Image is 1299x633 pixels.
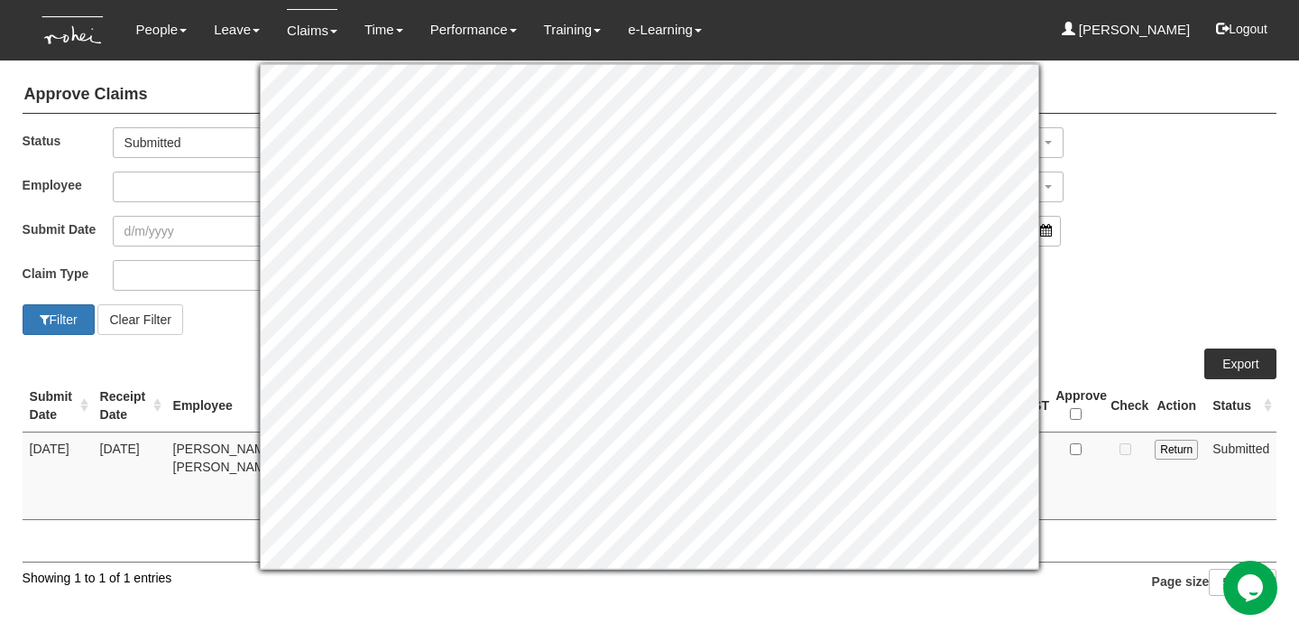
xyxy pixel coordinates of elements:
a: Time [364,9,403,51]
th: Approve [1048,379,1103,433]
iframe: chat widget [1223,561,1281,615]
button: Logout [1203,7,1280,51]
button: Filter [23,304,95,335]
th: Action [1147,379,1205,433]
th: Employee : activate to sort column ascending [166,379,284,433]
button: Submitted [113,127,530,158]
label: Page size [1152,569,1277,596]
td: [DATE] [23,432,93,519]
th: Receipt Date : activate to sort column ascending [93,379,166,433]
h4: Approve Claims [23,77,1277,114]
a: People [135,9,187,51]
a: Leave [214,9,260,51]
a: Performance [430,9,517,51]
th: GST [1016,379,1048,433]
a: Training [544,9,602,51]
th: Status : activate to sort column ascending [1205,379,1276,433]
th: Check [1103,379,1147,433]
a: [PERSON_NAME] [1062,9,1191,51]
label: Submit Date [23,216,113,242]
a: e-Learning [628,9,702,51]
label: Status [23,127,113,154]
td: Total: [166,519,474,562]
td: [PERSON_NAME] [PERSON_NAME] [166,432,284,519]
button: Clear Filter [97,304,182,335]
a: Claims [287,9,337,51]
label: Claim Type [23,260,113,286]
a: Export [1204,349,1276,379]
select: Page size [1209,569,1276,596]
th: Submit Date : activate to sort column ascending [23,379,93,433]
input: Return [1155,440,1198,460]
label: Employee [23,172,113,198]
td: [DATE] [93,432,166,519]
input: d/m/yyyy [113,216,310,247]
td: Submitted [1205,432,1276,519]
div: Submitted [124,134,507,152]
